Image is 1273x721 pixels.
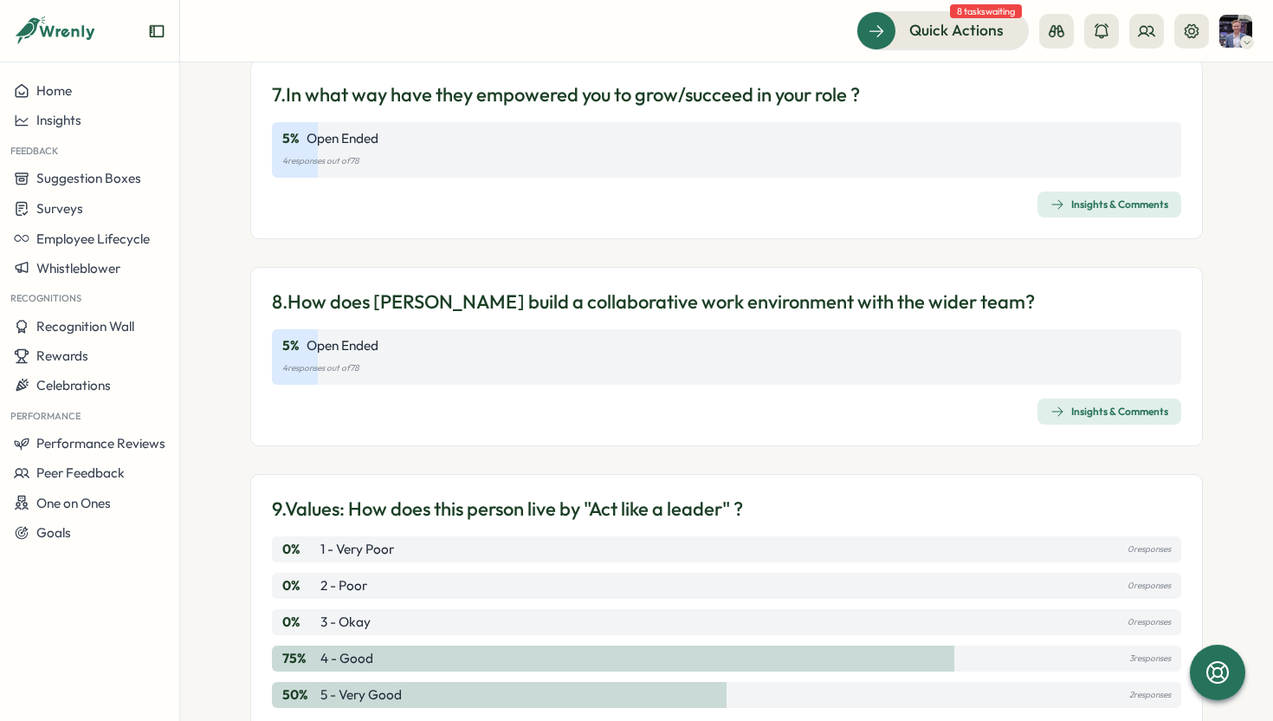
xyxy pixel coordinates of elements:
[36,170,141,186] span: Suggestion Boxes
[36,495,111,511] span: One on Ones
[1050,198,1168,211] div: Insights & Comments
[282,359,1171,378] p: 4 responses out of 78
[320,576,367,595] p: 2 - Poor
[272,289,1035,315] p: 8. How does [PERSON_NAME] build a collaborative work environment with the wider team?
[1129,685,1171,705] p: 2 responses
[307,336,378,355] p: Open Ended
[856,11,1029,49] button: Quick Actions
[1128,540,1171,559] p: 0 responses
[307,129,378,148] p: Open Ended
[36,435,165,451] span: Performance Reviews
[282,540,317,559] p: 0 %
[1050,405,1168,419] div: Insights & Comments
[1129,649,1171,668] p: 3 responses
[36,524,71,541] span: Goals
[36,348,88,364] span: Rewards
[282,336,300,355] p: 5 %
[282,649,317,668] p: 75 %
[282,685,317,705] p: 50 %
[950,4,1022,18] span: 8 tasks waiting
[36,377,111,393] span: Celebrations
[36,112,81,128] span: Insights
[282,152,1171,171] p: 4 responses out of 78
[1128,576,1171,595] p: 0 responses
[1128,613,1171,632] p: 0 responses
[282,613,317,632] p: 0 %
[36,260,120,276] span: Whistleblower
[36,464,125,481] span: Peer Feedback
[272,496,743,523] p: 9. Values: How does this person live by "Act like a leader" ?
[282,129,300,148] p: 5 %
[1037,399,1181,425] button: Insights & Comments
[148,23,165,40] button: Expand sidebar
[909,19,1004,42] span: Quick Actions
[320,540,394,559] p: 1 - Very Poor
[320,613,371,632] p: 3 - Okay
[36,318,134,335] span: Recognition Wall
[282,576,317,595] p: 0 %
[1219,15,1252,48] img: Shane Treeves
[36,200,83,217] span: Surveys
[272,81,860,108] p: 7. In what way have they empowered you to grow/succeed in your role ?
[1037,192,1181,218] button: Insights & Comments
[320,649,373,668] p: 4 - Good
[320,685,402,705] p: 5 - Very Good
[36,231,150,247] span: Employee Lifecycle
[36,82,72,99] span: Home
